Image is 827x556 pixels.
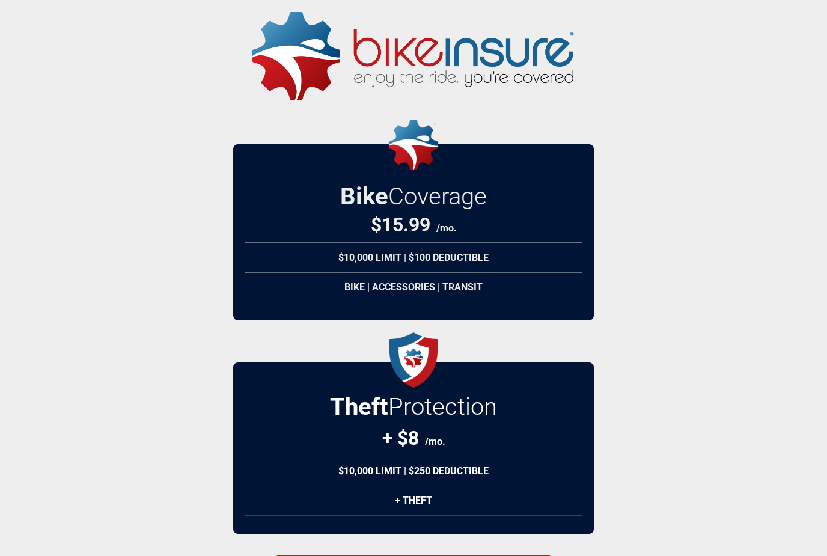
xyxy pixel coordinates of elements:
div: $10,000 Limit | $250 Deductible [245,456,582,486]
div: + $8 [382,427,445,450]
div: $ 15.99 [371,213,457,236]
strong: Theft [330,393,388,421]
span: /mo. [436,222,457,234]
span: /mo. [425,436,445,447]
h2: Protection [330,393,497,421]
div: Bike | Accessories | Transit [245,272,582,302]
div: $10,000 Limit | $100 Deductible [245,242,582,273]
span: Coverage [388,182,487,210]
h2: Bike [340,182,487,210]
div: + Theft [245,486,582,516]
